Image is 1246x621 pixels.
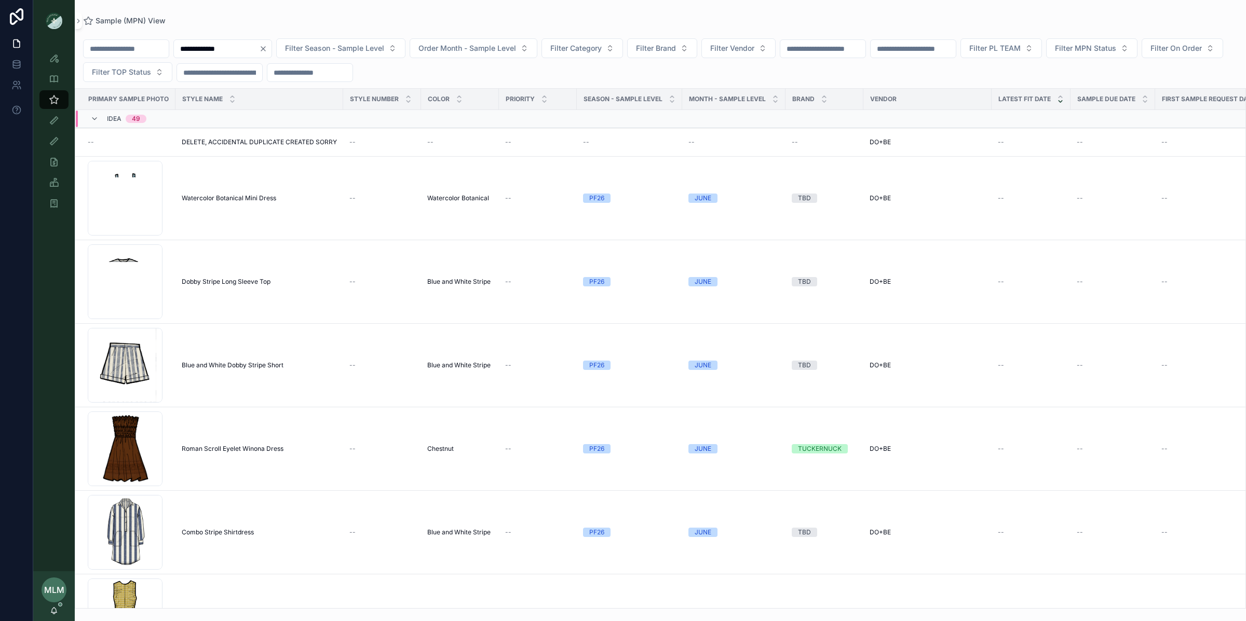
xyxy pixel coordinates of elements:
[1161,278,1168,286] span: --
[798,194,811,203] div: TBD
[1055,43,1116,53] span: Filter MPN Status
[583,138,589,146] span: --
[92,67,151,77] span: Filter TOP Status
[1077,361,1083,369] span: --
[695,361,711,370] div: JUNE
[276,38,405,58] button: Select Button
[410,38,537,58] button: Select Button
[418,43,516,53] span: Order Month - Sample Level
[1077,528,1083,536] span: --
[792,138,857,146] a: --
[1161,445,1168,453] span: --
[870,278,985,286] a: DO+BE
[428,95,450,103] span: Color
[688,444,779,453] a: JUNE
[870,361,985,369] a: DO+BE
[285,43,384,53] span: Filter Season - Sample Level
[583,528,676,537] a: PF26
[870,194,985,202] a: DO+BE
[688,194,779,203] a: JUNE
[998,138,1064,146] a: --
[349,528,356,536] span: --
[710,43,754,53] span: Filter Vendor
[550,43,602,53] span: Filter Category
[1077,138,1149,146] a: --
[83,16,166,26] a: Sample (MPN) View
[998,445,1064,453] a: --
[792,95,815,103] span: Brand
[96,16,166,26] span: Sample (MPN) View
[182,528,254,536] span: Combo Stripe Shirtdress
[1077,445,1149,453] a: --
[350,95,399,103] span: Style Number
[182,445,283,453] span: Roman Scroll Eyelet Winona Dress
[998,528,1004,536] span: --
[182,361,283,369] span: Blue and White Dobby Stripe Short
[689,95,766,103] span: MONTH - SAMPLE LEVEL
[182,194,337,202] a: Watercolor Botanical Mini Dress
[583,138,676,146] a: --
[1077,278,1083,286] span: --
[182,194,276,202] span: Watercolor Botanical Mini Dress
[505,138,571,146] a: --
[583,194,676,203] a: PF26
[688,528,779,537] a: JUNE
[798,444,842,453] div: TUCKERNUCK
[1142,38,1223,58] button: Select Button
[870,361,891,369] span: DO+BE
[541,38,623,58] button: Select Button
[870,445,891,453] span: DO+BE
[505,361,571,369] a: --
[701,38,776,58] button: Select Button
[584,95,662,103] span: Season - Sample Level
[505,138,511,146] span: --
[688,361,779,370] a: JUNE
[695,528,711,537] div: JUNE
[349,361,415,369] a: --
[1161,528,1168,536] span: --
[792,194,857,203] a: TBD
[349,445,356,453] span: --
[1077,445,1083,453] span: --
[1161,361,1168,369] span: --
[1077,194,1149,202] a: --
[583,277,676,286] a: PF26
[792,444,857,453] a: TUCKERNUCK
[870,278,891,286] span: DO+BE
[870,95,897,103] span: Vendor
[1077,361,1149,369] a: --
[998,361,1004,369] span: --
[506,95,535,103] span: PRIORITY
[182,95,223,103] span: Style Name
[1150,43,1202,53] span: Filter On Order
[182,138,337,146] a: DELETE, ACCIDENTAL DUPLICATE CREATED SORRY
[88,95,169,103] span: PRIMARY SAMPLE PHOTO
[349,278,415,286] a: --
[349,194,356,202] span: --
[427,361,493,369] a: Blue and White Stripe
[182,278,270,286] span: Dobby Stripe Long Sleeve Top
[83,62,172,82] button: Select Button
[589,528,604,537] div: PF26
[583,361,676,370] a: PF26
[132,115,140,123] div: 49
[998,528,1064,536] a: --
[870,138,985,146] a: DO+BE
[1161,194,1168,202] span: --
[589,194,604,203] div: PF26
[88,138,94,146] span: --
[427,361,491,369] span: Blue and White Stripe
[792,138,798,146] span: --
[870,528,985,536] a: DO+BE
[627,38,697,58] button: Select Button
[870,194,891,202] span: DO+BE
[1077,138,1083,146] span: --
[182,361,337,369] a: Blue and White Dobby Stripe Short
[349,278,356,286] span: --
[349,194,415,202] a: --
[44,584,64,596] span: MLM
[589,444,604,453] div: PF26
[427,194,493,202] a: Watercolor Botanical
[1077,278,1149,286] a: --
[349,361,356,369] span: --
